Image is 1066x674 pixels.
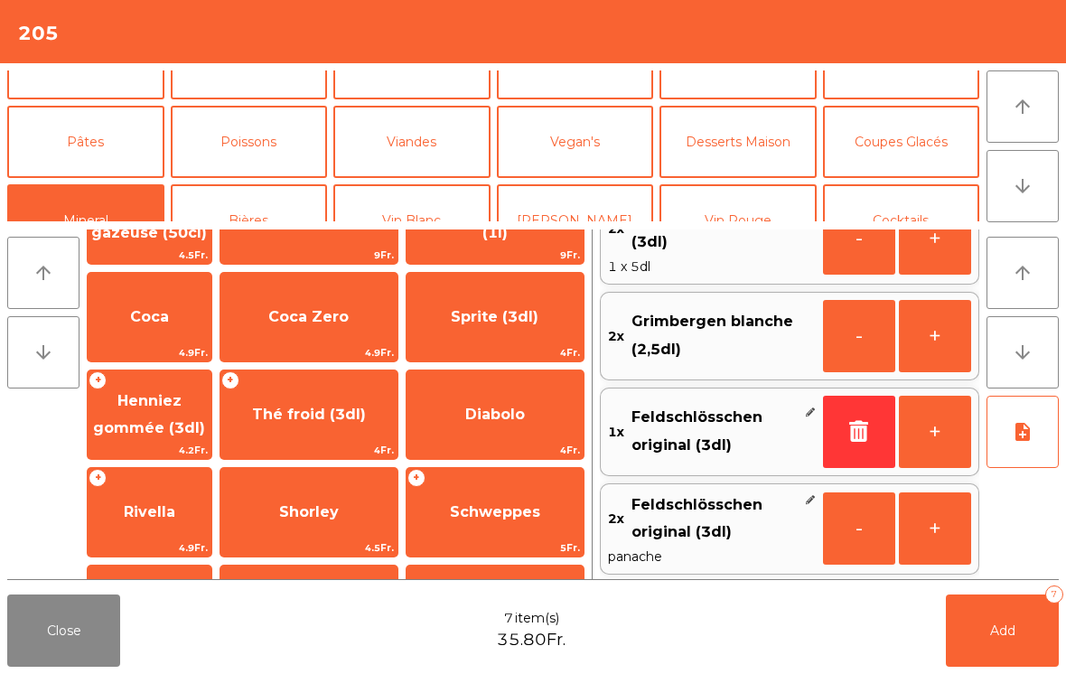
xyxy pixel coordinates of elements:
[631,404,798,459] span: Feldschlösschen original (3dl)
[823,492,895,565] button: -
[899,396,971,468] button: +
[93,392,205,436] span: Henniez gommée (3dl)
[7,106,164,178] button: Pâtes
[497,628,566,652] span: 35.80Fr.
[450,503,540,520] span: Schweppes
[1012,421,1033,443] i: note_add
[987,396,1059,468] button: note_add
[89,371,107,389] span: +
[33,342,54,363] i: arrow_downward
[7,237,79,309] button: arrow_upward
[407,344,584,361] span: 4Fr.
[333,106,491,178] button: Viandes
[124,503,175,520] span: Rivella
[608,404,624,459] span: 1x
[987,237,1059,309] button: arrow_upward
[18,20,59,47] h4: 205
[88,247,211,264] span: 4.5Fr.
[88,442,211,459] span: 4.2Fr.
[899,300,971,372] button: +
[407,469,425,487] span: +
[220,344,397,361] span: 4.9Fr.
[899,202,971,275] button: +
[946,594,1059,667] button: Add7
[7,184,164,257] button: Mineral
[407,247,584,264] span: 9Fr.
[451,308,538,325] span: Sprite (3dl)
[279,503,339,520] span: Shorley
[1012,96,1033,117] i: arrow_upward
[33,262,54,284] i: arrow_upward
[220,539,397,557] span: 4.5Fr.
[608,257,816,276] span: 1 x 5dl
[987,70,1059,143] button: arrow_upward
[1012,262,1033,284] i: arrow_upward
[220,247,397,264] span: 9Fr.
[171,106,328,178] button: Poissons
[608,547,816,566] span: panache
[608,308,624,363] span: 2x
[407,442,584,459] span: 4Fr.
[497,106,654,178] button: Vegan's
[7,594,120,667] button: Close
[504,609,513,628] span: 7
[252,406,366,423] span: Thé froid (3dl)
[608,491,624,547] span: 2x
[1012,175,1033,197] i: arrow_downward
[1012,342,1033,363] i: arrow_downward
[987,150,1059,222] button: arrow_downward
[171,184,328,257] button: Bières
[130,308,169,325] span: Coca
[659,184,817,257] button: Vin Rouge
[608,201,624,257] span: 2x
[659,106,817,178] button: Desserts Maison
[823,300,895,372] button: -
[88,539,211,557] span: 4.9Fr.
[497,184,654,257] button: [PERSON_NAME]
[631,308,816,363] span: Grimbergen blanche (2,5dl)
[990,623,1015,639] span: Add
[1045,585,1063,604] div: 7
[823,202,895,275] button: -
[220,442,397,459] span: 4Fr.
[89,469,107,487] span: +
[268,308,349,325] span: Coca Zero
[7,316,79,388] button: arrow_downward
[823,184,980,257] button: Cocktails
[465,406,525,423] span: Diabolo
[515,609,559,628] span: item(s)
[987,316,1059,388] button: arrow_downward
[631,491,798,547] span: Feldschlösschen original (3dl)
[631,201,798,257] span: Henniez gommée (3dl)
[88,344,211,361] span: 4.9Fr.
[899,492,971,565] button: +
[407,539,584,557] span: 5Fr.
[333,184,491,257] button: Vin Blanc
[221,371,239,389] span: +
[823,106,980,178] button: Coupes Glacés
